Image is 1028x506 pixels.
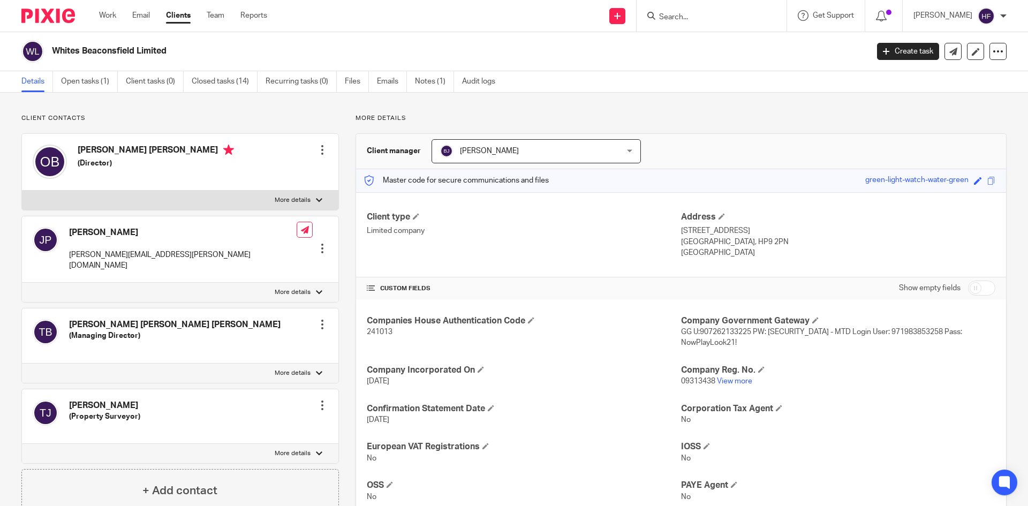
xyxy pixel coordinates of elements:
[78,145,234,158] h4: [PERSON_NAME] [PERSON_NAME]
[69,330,281,341] h5: (Managing Director)
[192,71,258,92] a: Closed tasks (14)
[33,145,67,179] img: svg%3E
[440,145,453,157] img: svg%3E
[865,175,969,187] div: green-light-watch-water-green
[275,196,311,205] p: More details
[367,212,681,223] h4: Client type
[33,227,58,253] img: svg%3E
[21,71,53,92] a: Details
[978,7,995,25] img: svg%3E
[681,441,995,452] h4: IOSS
[166,10,191,21] a: Clients
[223,145,234,155] i: Primary
[69,250,297,271] p: [PERSON_NAME][EMAIL_ADDRESS][PERSON_NAME][DOMAIN_NAME]
[681,237,995,247] p: [GEOGRAPHIC_DATA], HP9 2PN
[681,493,691,501] span: No
[21,40,44,63] img: svg%3E
[364,175,549,186] p: Master code for secure communications and files
[681,377,715,385] span: 09313438
[207,10,224,21] a: Team
[266,71,337,92] a: Recurring tasks (0)
[377,71,407,92] a: Emails
[415,71,454,92] a: Notes (1)
[913,10,972,21] p: [PERSON_NAME]
[681,212,995,223] h4: Address
[367,493,376,501] span: No
[681,480,995,491] h4: PAYE Agent
[681,328,962,346] span: GG U:907262133225 PW: [SECURITY_DATA] - MTD Login User: 971983853258 Pass: NowPlayLook21!
[681,247,995,258] p: [GEOGRAPHIC_DATA]
[367,455,376,462] span: No
[52,46,699,57] h2: Whites Beaconsfield Limited
[681,416,691,424] span: No
[33,319,58,345] img: svg%3E
[69,411,140,422] h5: (Property Surveyor)
[21,9,75,23] img: Pixie
[899,283,961,293] label: Show empty fields
[717,377,752,385] a: View more
[460,147,519,155] span: [PERSON_NAME]
[462,71,503,92] a: Audit logs
[367,416,389,424] span: [DATE]
[681,455,691,462] span: No
[681,315,995,327] h4: Company Government Gateway
[78,158,234,169] h5: (Director)
[813,12,854,19] span: Get Support
[877,43,939,60] a: Create task
[367,315,681,327] h4: Companies House Authentication Code
[367,441,681,452] h4: European VAT Registrations
[240,10,267,21] a: Reports
[275,449,311,458] p: More details
[367,403,681,414] h4: Confirmation Statement Date
[132,10,150,21] a: Email
[126,71,184,92] a: Client tasks (0)
[367,377,389,385] span: [DATE]
[345,71,369,92] a: Files
[658,13,754,22] input: Search
[367,328,392,336] span: 241013
[367,284,681,293] h4: CUSTOM FIELDS
[142,482,217,499] h4: + Add contact
[69,400,140,411] h4: [PERSON_NAME]
[275,369,311,377] p: More details
[33,400,58,426] img: svg%3E
[61,71,118,92] a: Open tasks (1)
[681,403,995,414] h4: Corporation Tax Agent
[356,114,1007,123] p: More details
[681,365,995,376] h4: Company Reg. No.
[99,10,116,21] a: Work
[367,480,681,491] h4: OSS
[367,225,681,236] p: Limited company
[275,288,311,297] p: More details
[681,225,995,236] p: [STREET_ADDRESS]
[21,114,339,123] p: Client contacts
[367,365,681,376] h4: Company Incorporated On
[367,146,421,156] h3: Client manager
[69,227,297,238] h4: [PERSON_NAME]
[69,319,281,330] h4: [PERSON_NAME] [PERSON_NAME] [PERSON_NAME]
